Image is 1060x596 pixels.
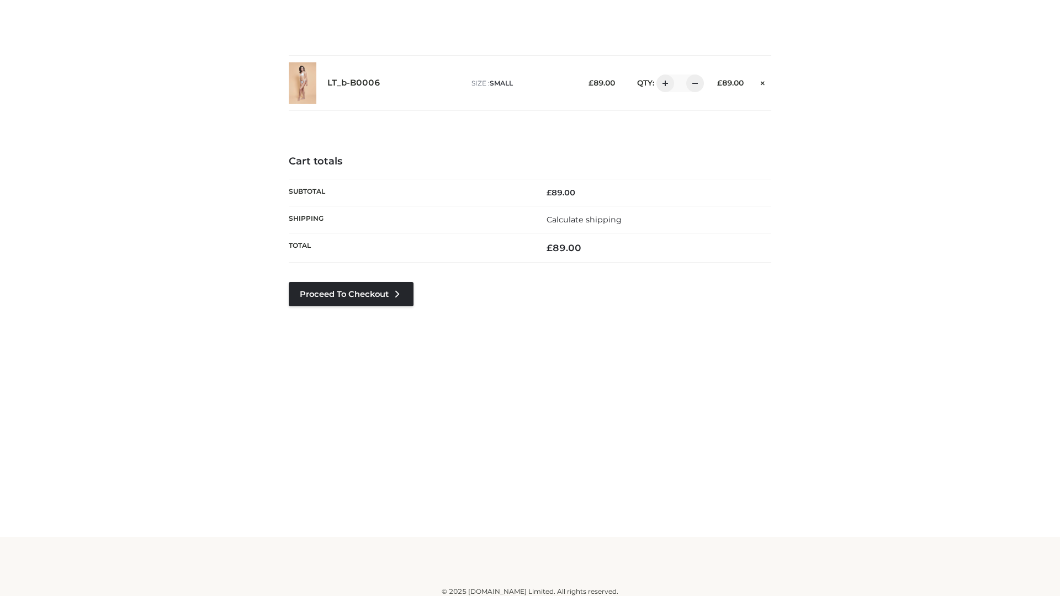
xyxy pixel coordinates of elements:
a: LT_b-B0006 [327,78,380,88]
span: SMALL [490,79,513,87]
th: Total [289,233,530,263]
img: LT_b-B0006 - SMALL [289,62,316,104]
a: Calculate shipping [547,215,622,225]
th: Shipping [289,206,530,233]
th: Subtotal [289,179,530,206]
span: £ [547,188,552,198]
bdi: 89.00 [547,242,581,253]
span: £ [589,78,593,87]
p: size : [471,78,571,88]
h4: Cart totals [289,156,771,168]
bdi: 89.00 [589,78,615,87]
a: Remove this item [755,74,771,89]
bdi: 89.00 [547,188,575,198]
span: £ [717,78,722,87]
a: Proceed to Checkout [289,282,414,306]
bdi: 89.00 [717,78,744,87]
div: QTY: [626,74,700,92]
span: £ [547,242,553,253]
